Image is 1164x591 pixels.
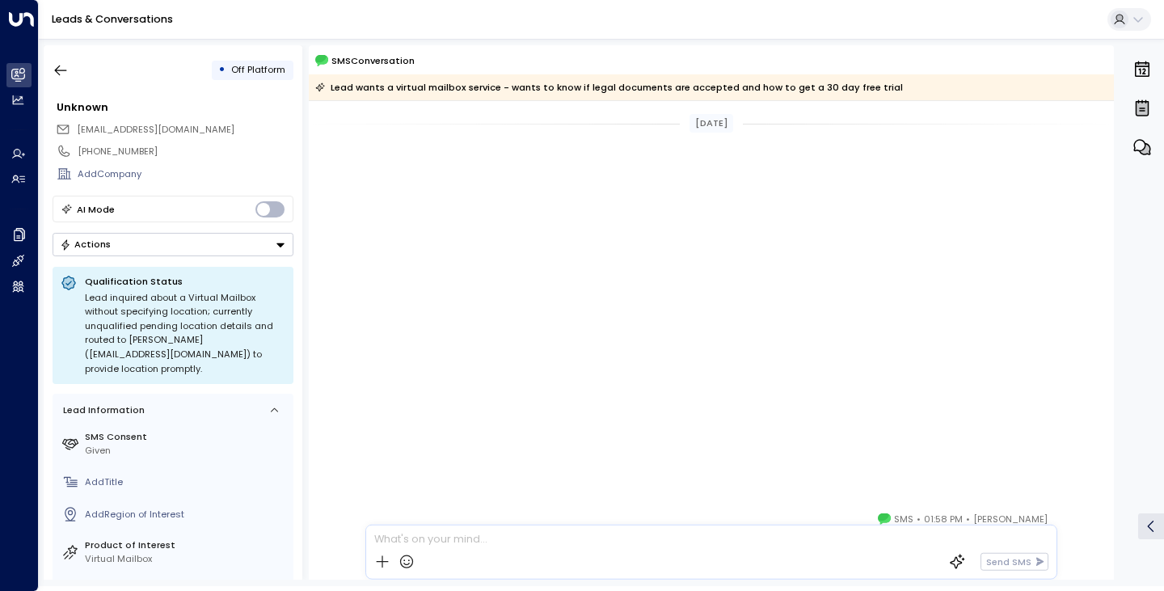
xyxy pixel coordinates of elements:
div: Lead inquired about a Virtual Mailbox without specifying location; currently unqualified pending ... [85,291,285,377]
span: • [917,511,921,527]
span: SMS Conversation [331,53,415,68]
span: [PERSON_NAME] [973,511,1048,527]
div: Unknown [57,99,293,115]
div: Virtual Mailbox [85,552,288,566]
span: • [966,511,970,527]
span: Info@hausofc2c.com [77,123,234,137]
div: [DATE] [690,114,733,133]
button: Actions [53,233,293,256]
div: AddTitle [85,475,288,489]
div: AddRegion of Interest [85,508,288,521]
p: Qualification Status [85,275,285,288]
img: 5_headshot.jpg [1054,511,1080,537]
div: [PHONE_NUMBER] [78,145,293,158]
div: Lead Information [58,403,145,417]
span: [EMAIL_ADDRESS][DOMAIN_NAME] [77,123,234,136]
span: Off Platform [231,63,285,76]
label: SMS Consent [85,430,288,444]
div: Actions [60,239,111,250]
div: AddCompany [78,167,293,181]
label: Product of Interest [85,538,288,552]
div: AI Mode [77,201,115,217]
a: Leads & Conversations [52,12,173,26]
div: Given [85,444,288,458]
div: • [218,58,226,82]
span: 01:58 PM [924,511,963,527]
div: Button group with a nested menu [53,233,293,256]
div: Lead wants a virtual mailbox service - wants to know if legal documents are accepted and how to g... [315,79,903,95]
span: SMS [894,511,913,527]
